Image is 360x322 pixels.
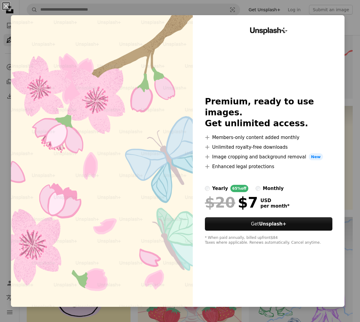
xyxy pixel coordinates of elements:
[309,153,323,161] span: New
[205,186,210,191] input: yearly65%off
[205,96,332,129] h2: Premium, ready to use images. Get unlimited access.
[256,186,260,191] input: monthly
[259,221,286,227] strong: Unsplash+
[230,185,248,192] div: 65% off
[205,195,235,210] span: $20
[212,185,228,192] div: yearly
[205,195,258,210] div: $7
[205,144,332,151] li: Unlimited royalty-free downloads
[205,163,332,170] li: Enhanced legal protections
[205,236,332,245] div: * When paid annually, billed upfront $84 Taxes where applicable. Renews automatically. Cancel any...
[205,153,332,161] li: Image cropping and background removal
[260,203,290,209] span: per month *
[205,217,332,231] button: GetUnsplash+
[260,198,290,203] span: USD
[205,134,332,141] li: Members-only content added monthly
[263,185,284,192] div: monthly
